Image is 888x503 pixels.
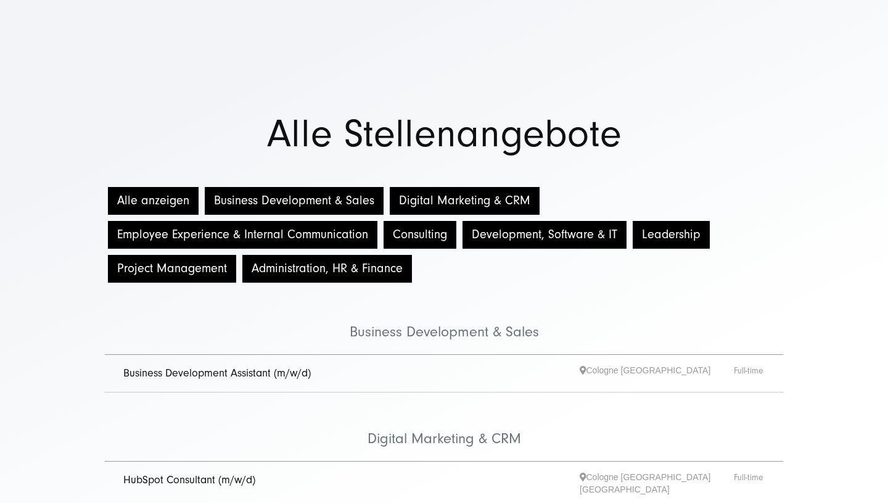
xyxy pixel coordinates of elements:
[105,286,783,355] li: Business Development & Sales
[633,221,710,249] button: Leadership
[108,255,236,283] button: Project Management
[734,471,765,496] span: Full-time
[580,471,734,496] span: Cologne [GEOGRAPHIC_DATA] [GEOGRAPHIC_DATA]
[242,255,412,283] button: Administration, HR & Finance
[123,473,255,486] a: HubSpot Consultant (m/w/d)
[105,393,783,462] li: Digital Marketing & CRM
[580,364,734,383] span: Cologne [GEOGRAPHIC_DATA]
[108,221,377,249] button: Employee Experience & Internal Communication
[734,364,765,383] span: Full-time
[462,221,627,249] button: Development, Software & IT
[390,187,540,215] button: Digital Marketing & CRM
[123,367,311,380] a: Business Development Assistant (m/w/d)
[108,187,199,215] button: Alle anzeigen
[25,115,863,153] h1: Alle Stellenangebote
[384,221,456,249] button: Consulting
[205,187,384,215] button: Business Development & Sales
